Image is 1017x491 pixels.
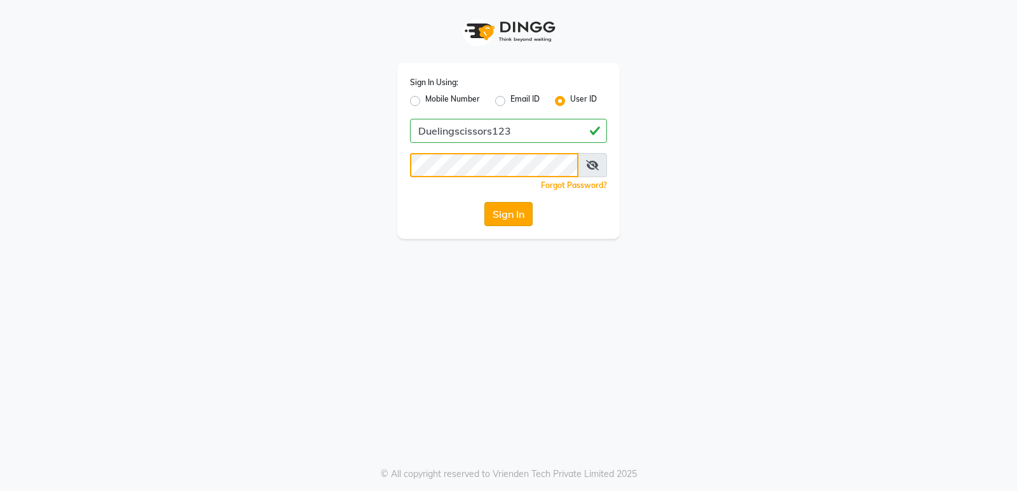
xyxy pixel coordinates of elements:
[510,93,540,109] label: Email ID
[410,119,607,143] input: Username
[570,93,597,109] label: User ID
[541,180,607,190] a: Forgot Password?
[425,93,480,109] label: Mobile Number
[484,202,533,226] button: Sign In
[410,153,578,177] input: Username
[458,13,559,50] img: logo1.svg
[410,77,458,88] label: Sign In Using:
